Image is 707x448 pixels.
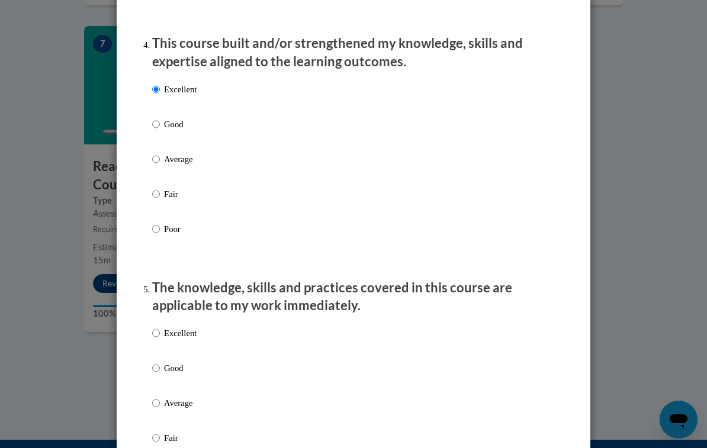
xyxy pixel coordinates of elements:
[152,153,160,166] input: Average
[164,397,197,410] p: Average
[164,83,197,96] p: Excellent
[164,431,197,444] p: Fair
[152,279,555,315] p: The knowledge, skills and practices covered in this course are applicable to my work immediately.
[152,83,160,96] input: Excellent
[164,223,197,236] p: Poor
[152,34,555,71] p: This course built and/or strengthened my knowledge, skills and expertise aligned to the learning ...
[152,431,160,444] input: Fair
[152,362,160,375] input: Good
[152,397,160,410] input: Average
[164,188,197,201] p: Fair
[164,362,197,375] p: Good
[164,327,197,340] p: Excellent
[164,153,197,166] p: Average
[152,223,160,236] input: Poor
[152,327,160,340] input: Excellent
[152,118,160,131] input: Good
[164,118,197,131] p: Good
[152,188,160,201] input: Fair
